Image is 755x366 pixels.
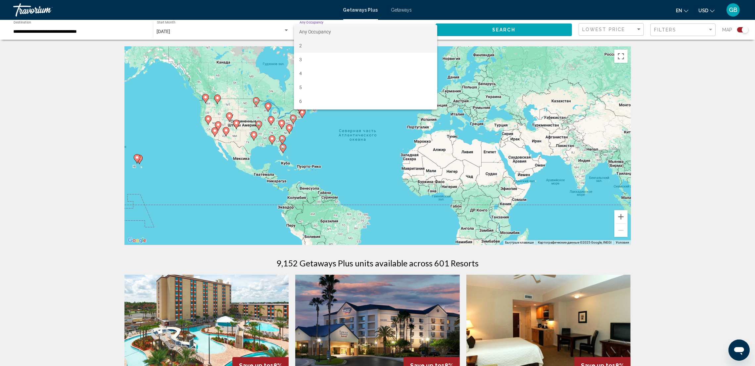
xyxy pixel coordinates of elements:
iframe: Кнопка запуска окна обмена сообщениями [729,340,750,361]
span: 5 [299,80,432,94]
span: 4 [299,67,432,80]
span: Any Occupancy [299,29,331,34]
span: 7 [299,108,432,122]
span: 6 [299,94,432,108]
span: 2 [299,39,432,53]
span: 3 [299,53,432,67]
